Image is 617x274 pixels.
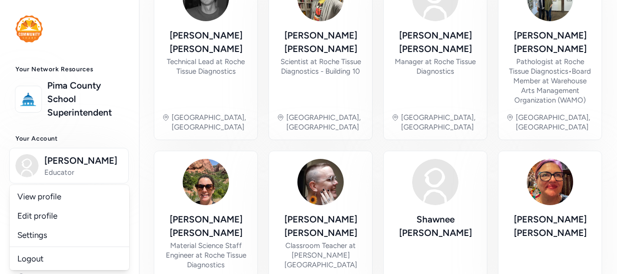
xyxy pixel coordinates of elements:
div: [PERSON_NAME] [PERSON_NAME] [277,213,364,240]
div: [GEOGRAPHIC_DATA], [GEOGRAPHIC_DATA] [516,113,594,132]
div: Manager at Roche Tissue Diagnostics [391,57,479,76]
div: [PERSON_NAME]Educator [10,185,129,270]
img: Avatar [183,159,229,205]
a: Respond to Invites [8,222,131,243]
div: [PERSON_NAME] [PERSON_NAME] [162,29,250,56]
div: [PERSON_NAME] [PERSON_NAME] [506,213,594,240]
img: logo [15,15,43,42]
div: [GEOGRAPHIC_DATA], [GEOGRAPHIC_DATA] [286,113,364,132]
a: Pima County School Superintendent [47,79,123,119]
a: Logout [10,249,129,268]
img: Avatar [412,159,458,205]
div: [PERSON_NAME] [PERSON_NAME] [162,213,250,240]
img: Avatar [297,159,344,205]
div: [GEOGRAPHIC_DATA], [GEOGRAPHIC_DATA] [401,113,479,132]
div: [PERSON_NAME] [PERSON_NAME] [277,29,364,56]
a: View profile [10,187,129,206]
a: Create and Connect [8,245,131,266]
img: logo [18,89,39,110]
div: Material Science Staff Engineer at Roche Tissue Diagnostics [162,241,250,270]
div: Technical Lead at Roche Tissue Diagnostics [162,57,250,76]
div: Pathologist at Roche Tissue Diagnostics Board Member at Warehouse Arts Management Organization (W... [506,57,594,105]
span: Educator [44,168,122,177]
a: Edit profile [10,206,129,225]
span: [PERSON_NAME] [44,154,122,168]
div: [GEOGRAPHIC_DATA], [GEOGRAPHIC_DATA] [172,113,250,132]
div: Scientist at Roche Tissue Diagnostics - Building 10 [277,57,364,76]
h3: Your Network Resources [15,65,123,73]
div: [PERSON_NAME] [PERSON_NAME] [391,29,479,56]
img: Avatar [527,159,573,205]
h3: Your Account [15,135,123,143]
a: Settings [10,225,129,245]
span: • [568,67,572,76]
div: Classroom Teacher at [PERSON_NAME][GEOGRAPHIC_DATA] [277,241,364,270]
div: Shawnee [PERSON_NAME] [391,213,479,240]
a: Home [8,198,131,220]
div: [PERSON_NAME] [PERSON_NAME] [506,29,594,56]
button: [PERSON_NAME]Educator [9,148,129,183]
